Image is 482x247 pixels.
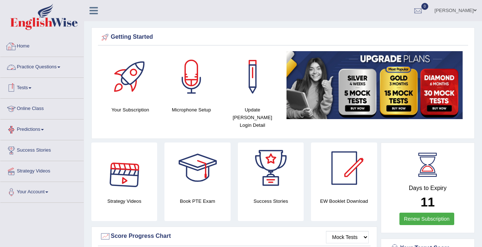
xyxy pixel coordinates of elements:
span: 0 [421,3,429,10]
h4: Days to Expiry [389,185,466,191]
img: small5.jpg [286,51,463,119]
h4: Book PTE Exam [164,197,230,205]
h4: Microphone Setup [164,106,218,114]
div: Score Progress Chart [100,231,369,242]
a: Home [0,36,84,54]
h4: EW Booklet Download [311,197,377,205]
a: Tests [0,78,84,96]
a: Strategy Videos [0,161,84,179]
a: Renew Subscription [399,213,455,225]
a: Your Account [0,182,84,200]
h4: Strategy Videos [91,197,157,205]
a: Practice Questions [0,57,84,75]
h4: Update [PERSON_NAME] Login Detail [225,106,279,129]
h4: Success Stories [238,197,304,205]
h4: Your Subscription [103,106,157,114]
a: Online Class [0,99,84,117]
a: Predictions [0,119,84,138]
a: Success Stories [0,140,84,159]
b: 11 [421,195,435,209]
div: Getting Started [100,32,466,43]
